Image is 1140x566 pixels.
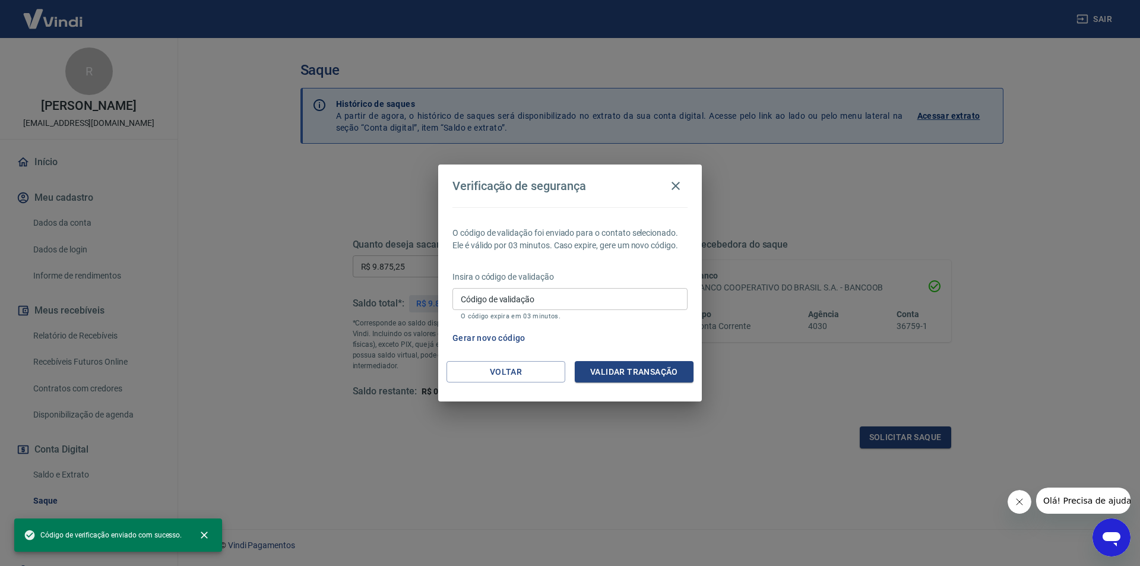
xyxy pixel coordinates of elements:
p: O código de validação foi enviado para o contato selecionado. Ele é válido por 03 minutos. Caso e... [452,227,688,252]
button: close [191,522,217,548]
p: Insira o código de validação [452,271,688,283]
p: O código expira em 03 minutos. [461,312,679,320]
span: Código de verificação enviado com sucesso. [24,529,182,541]
span: Olá! Precisa de ajuda? [7,8,100,18]
iframe: Botão para abrir a janela de mensagens [1092,518,1130,556]
button: Voltar [446,361,565,383]
iframe: Fechar mensagem [1008,490,1031,514]
button: Validar transação [575,361,693,383]
button: Gerar novo código [448,327,530,349]
h4: Verificação de segurança [452,179,586,193]
iframe: Mensagem da empresa [1036,488,1130,514]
